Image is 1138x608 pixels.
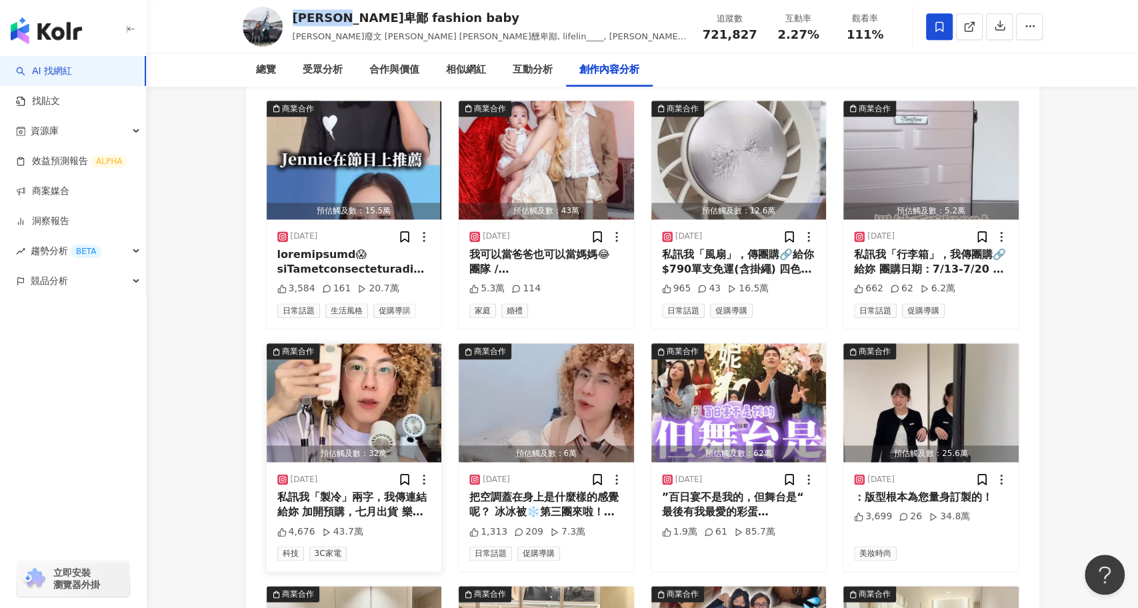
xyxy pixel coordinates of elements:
[277,247,431,277] div: loremipsumd😱 siTametconsecteturadip🚿 788%elit🇰🇷!!! se🏡2doeius tempor？ incid utlab😮 etdoloremagnaa...
[840,12,891,25] div: 觀看率
[483,231,510,242] div: [DATE]
[469,490,623,520] div: 把空調蓋在身上是什麼樣的感覺呢？ 冰冰被❄️第三團來啦！滿$1900免運費 整件可以丟洗衣機，晾乾⭕️勿烘❌ 影片底下留言「冰冰」，我傳團購連結🔗給妳 團購日期：5/14～5/20
[854,490,1008,505] div: ：版型根本為您量身訂製的！
[293,9,688,26] div: [PERSON_NAME]卑鄙 fashion baby
[469,247,623,277] div: 我可以當爸爸也可以當媽媽😂 團隊 / @lionweddingstudio 攝影/ @masa.[DATE] 造型/ @emily_981125 @ting._makeup_
[651,203,827,219] div: 預估觸及數：12.6萬
[459,101,634,219] img: post-image
[514,525,543,539] div: 209
[651,101,827,219] img: post-image
[513,62,553,78] div: 互動分析
[16,185,69,198] a: 商案媒合
[459,101,634,219] button: 商業合作預估觸及數：43萬
[579,62,639,78] div: 創作內容分析
[675,231,703,242] div: [DATE]
[31,236,101,266] span: 趨勢分析
[710,303,753,318] span: 促購導購
[651,343,827,462] img: post-image
[469,546,512,561] span: 日常話題
[322,282,351,295] div: 161
[843,445,1019,462] div: 預估觸及數：25.6萬
[662,247,816,277] div: 私訊我「風扇」，傳團購🔗給你 $790單支免運(含掛繩) 四色少量現貨，提早售完就結束！
[662,303,705,318] span: 日常話題
[309,546,347,561] span: 3C家電
[847,28,884,41] span: 111%
[697,282,721,295] div: 43
[11,17,82,44] img: logo
[16,95,60,108] a: 找貼文
[474,102,506,115] div: 商業合作
[667,102,699,115] div: 商業合作
[282,345,314,358] div: 商業合作
[867,231,895,242] div: [DATE]
[727,282,769,295] div: 16.5萬
[282,102,314,115] div: 商業合作
[446,62,486,78] div: 相似網紅
[867,474,895,485] div: [DATE]
[843,343,1019,462] button: 商業合作預估觸及數：25.6萬
[277,282,315,295] div: 3,584
[291,231,318,242] div: [DATE]
[651,445,827,462] div: 預估觸及數：62萬
[843,203,1019,219] div: 預估觸及數：5.2萬
[890,282,913,295] div: 62
[734,525,775,539] div: 85.7萬
[16,65,72,78] a: searchAI 找網紅
[511,282,541,295] div: 114
[303,62,343,78] div: 受眾分析
[854,282,883,295] div: 662
[267,445,442,462] div: 預估觸及數：32萬
[675,474,703,485] div: [DATE]
[704,525,727,539] div: 61
[31,116,59,146] span: 資源庫
[859,345,891,358] div: 商業合作
[469,525,507,539] div: 1,313
[550,525,585,539] div: 7.3萬
[291,474,318,485] div: [DATE]
[267,343,442,462] button: 商業合作預估觸及數：32萬
[854,303,897,318] span: 日常話題
[854,546,897,561] span: 美妝時尚
[459,343,634,462] img: post-image
[920,282,955,295] div: 6.2萬
[267,101,442,219] button: 商業合作預估觸及數：15.5萬
[243,7,283,47] img: KOL Avatar
[773,12,824,25] div: 互動率
[16,215,69,228] a: 洞察報告
[703,12,757,25] div: 追蹤數
[21,568,47,589] img: chrome extension
[267,101,442,219] img: post-image
[662,282,691,295] div: 965
[651,343,827,462] button: 商業合作預估觸及數：62萬
[854,247,1008,277] div: 私訊我「行李箱」，我傳團購🔗給妳 團購日期：7/13-7/20 暑假必備測重行李箱✈️
[483,474,510,485] div: [DATE]
[474,345,506,358] div: 商業合作
[703,27,757,41] span: 721,827
[277,490,431,520] div: 私訊我「製冷」兩字，我傳連結給妳 加開預購，七月出貨 樂米手持高速製冷風扇🌬️🧊 單支$790免運（含掛繩 風扇 充電線）
[16,155,127,168] a: 效益預測報告ALPHA
[357,282,399,295] div: 20.7萬
[469,303,496,318] span: 家庭
[267,203,442,219] div: 預估觸及數：15.5萬
[325,303,368,318] span: 生活風格
[662,525,697,539] div: 1.9萬
[31,266,68,296] span: 競品分析
[843,101,1019,219] button: 商業合作預估觸及數：5.2萬
[651,101,827,219] button: 商業合作預估觸及數：12.6萬
[854,510,892,523] div: 3,699
[17,561,129,597] a: chrome extension立即安裝 瀏覽器外掛
[777,28,819,41] span: 2.27%
[293,31,687,55] span: [PERSON_NAME]廢文 [PERSON_NAME] [PERSON_NAME]醺卑鄙, lifelin____, [PERSON_NAME], lingin1209, [PERSON_N...
[53,567,100,591] span: 立即安裝 瀏覽器外掛
[277,546,304,561] span: 科技
[277,525,315,539] div: 4,676
[277,303,320,318] span: 日常話題
[662,490,816,520] div: ”百日宴不是我的，但舞台是“ 最後有我最愛的彩蛋 @water_wada 恭喜酷[PERSON_NAME] @kuroni.1227 誕生百日❤️ [PERSON_NAME]及[PERSON_N...
[282,587,314,601] div: 商業合作
[902,303,945,318] span: 促購導購
[459,343,634,462] button: 商業合作預估觸及數：6萬
[899,510,922,523] div: 26
[517,546,560,561] span: 促購導購
[469,282,505,295] div: 5.3萬
[859,587,891,601] div: 商業合作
